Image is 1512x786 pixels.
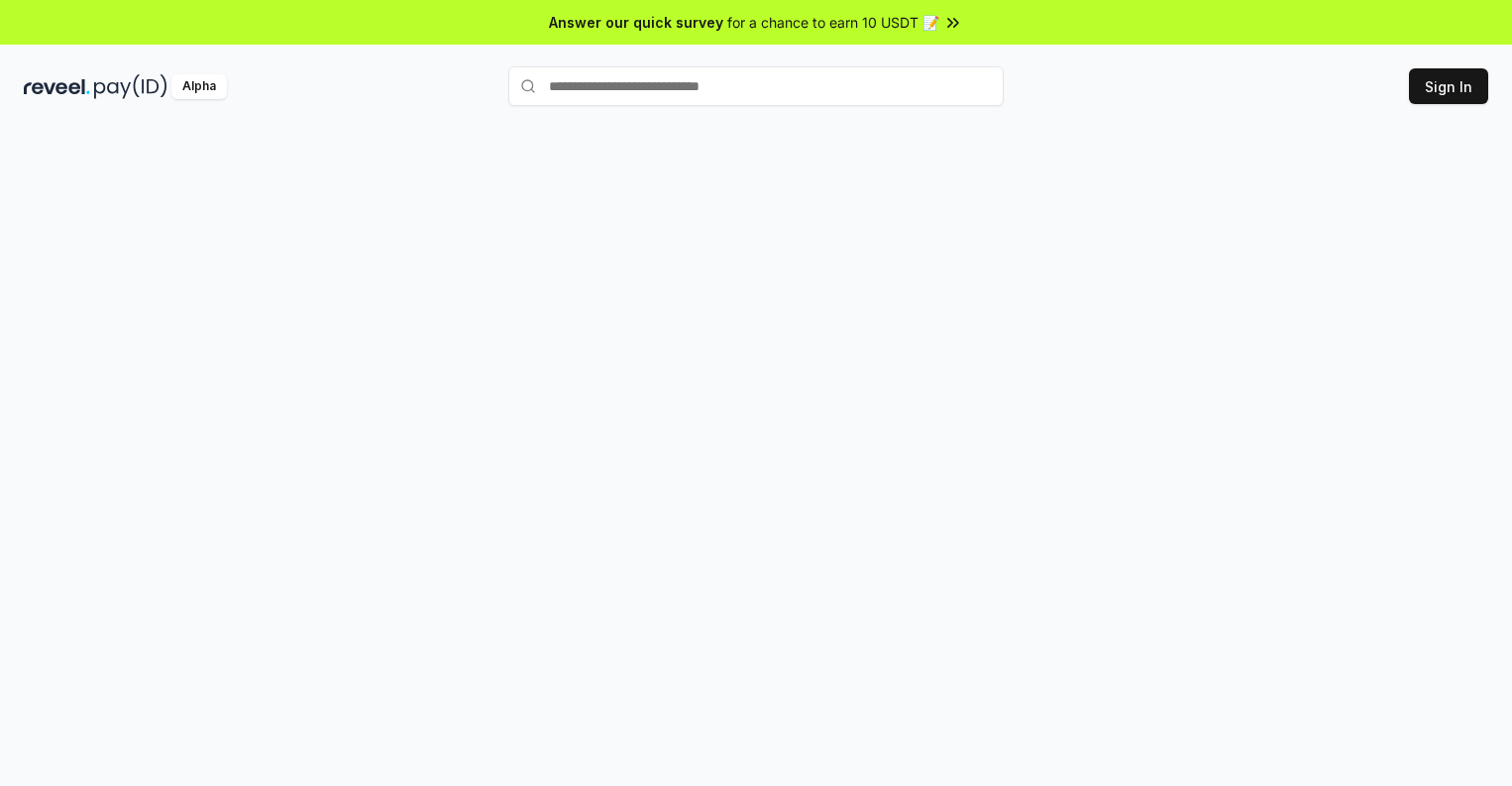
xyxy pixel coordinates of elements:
[727,12,939,33] span: for a chance to earn 10 USDT 📝
[94,74,167,99] img: pay_id
[1409,68,1488,104] button: Sign In
[24,74,90,99] img: reveel_dark
[171,74,227,99] div: Alpha
[549,12,723,33] span: Answer our quick survey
